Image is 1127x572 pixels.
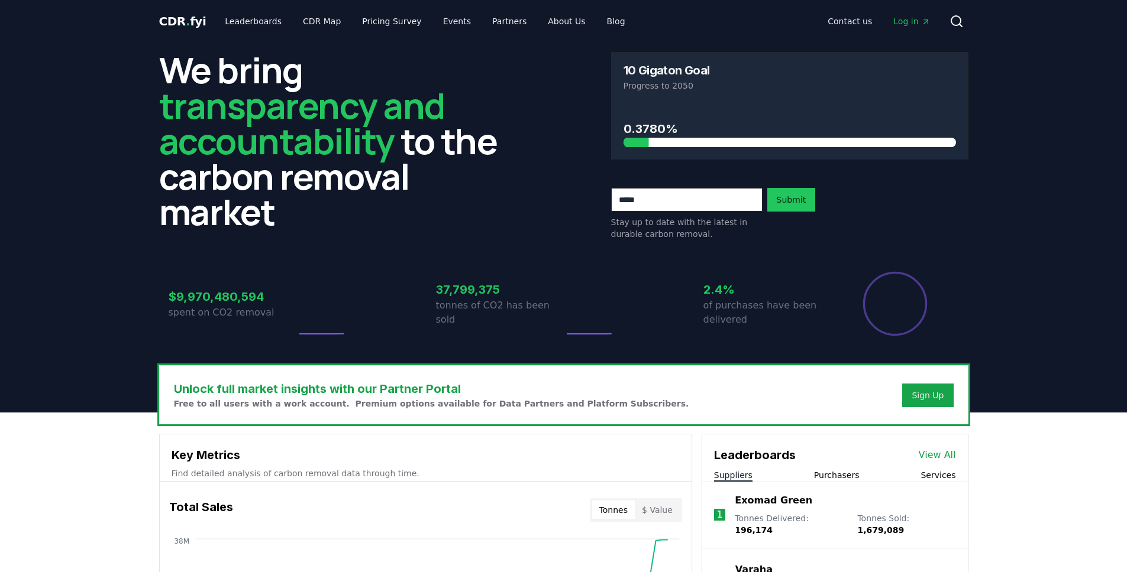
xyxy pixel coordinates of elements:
span: transparency and accountability [159,81,445,165]
div: Percentage of sales delivered [862,271,928,337]
h3: 2.4% [703,281,831,298]
p: Progress to 2050 [624,80,956,92]
h3: Leaderboards [714,446,796,464]
p: spent on CO2 removal [169,305,296,320]
a: Contact us [818,11,881,32]
span: Log in [893,15,930,27]
button: Sign Up [902,383,953,407]
p: Tonnes Sold : [857,512,955,536]
h3: 0.3780% [624,120,956,138]
p: Tonnes Delivered : [735,512,845,536]
a: Log in [884,11,939,32]
a: CDR Map [293,11,350,32]
button: Submit [767,188,816,212]
p: 1 [716,508,722,522]
a: Sign Up [912,389,944,401]
h3: Total Sales [169,498,233,522]
h2: We bring to the carbon removal market [159,52,516,229]
h3: Unlock full market insights with our Partner Portal [174,380,689,398]
nav: Main [818,11,939,32]
a: About Us [538,11,595,32]
p: Free to all users with a work account. Premium options available for Data Partners and Platform S... [174,398,689,409]
h3: $9,970,480,594 [169,288,296,305]
a: View All [919,448,956,462]
button: Suppliers [714,469,753,481]
button: Tonnes [592,500,635,519]
h3: 10 Gigaton Goal [624,64,710,76]
p: Find detailed analysis of carbon removal data through time. [172,467,680,479]
nav: Main [215,11,634,32]
span: CDR fyi [159,14,206,28]
p: of purchases have been delivered [703,298,831,327]
h3: 37,799,375 [436,281,564,298]
tspan: 38M [174,537,189,545]
a: Exomad Green [735,493,812,508]
p: Stay up to date with the latest in durable carbon removal. [611,216,763,240]
span: . [186,14,190,28]
p: tonnes of CO2 has been sold [436,298,564,327]
a: CDR.fyi [159,13,206,30]
span: 1,679,089 [857,525,904,535]
a: Events [434,11,480,32]
a: Blog [598,11,635,32]
a: Leaderboards [215,11,291,32]
h3: Key Metrics [172,446,680,464]
button: Purchasers [814,469,860,481]
button: $ Value [635,500,680,519]
a: Pricing Survey [353,11,431,32]
a: Partners [483,11,536,32]
span: 196,174 [735,525,773,535]
button: Services [921,469,955,481]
